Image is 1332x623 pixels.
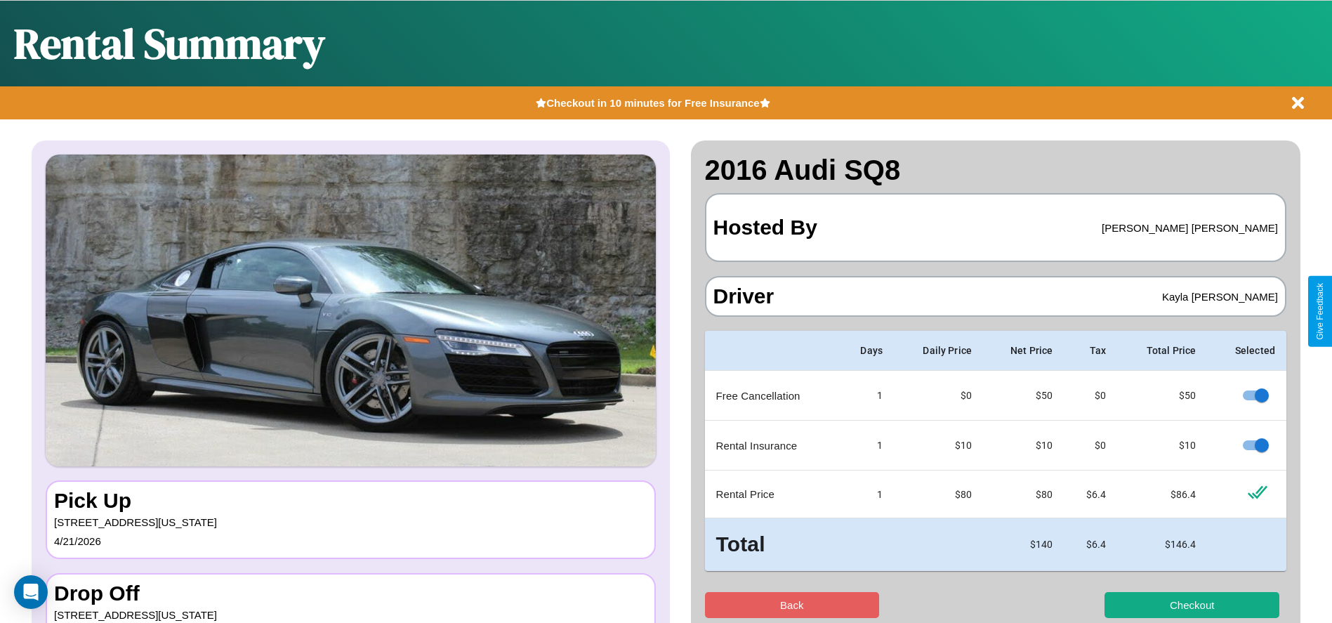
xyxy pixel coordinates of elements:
[716,485,827,504] p: Rental Price
[713,284,774,308] h3: Driver
[1117,371,1207,421] td: $ 50
[983,371,1064,421] td: $ 50
[983,471,1064,518] td: $ 80
[705,155,1287,186] h2: 2016 Audi SQ8
[546,97,759,109] b: Checkout in 10 minutes for Free Insurance
[14,15,325,72] h1: Rental Summary
[705,592,880,618] button: Back
[14,575,48,609] div: Open Intercom Messenger
[54,489,647,513] h3: Pick Up
[1104,592,1279,618] button: Checkout
[1208,331,1287,371] th: Selected
[716,530,827,560] h3: Total
[705,331,1287,571] table: simple table
[983,331,1064,371] th: Net Price
[894,471,983,518] td: $ 80
[1064,518,1118,571] td: $ 6.4
[838,331,894,371] th: Days
[1117,421,1207,471] td: $ 10
[894,371,983,421] td: $0
[54,513,647,532] p: [STREET_ADDRESS][US_STATE]
[1117,518,1207,571] td: $ 146.4
[1064,471,1118,518] td: $ 6.4
[1117,331,1207,371] th: Total Price
[838,471,894,518] td: 1
[983,421,1064,471] td: $ 10
[838,421,894,471] td: 1
[716,436,827,455] p: Rental Insurance
[1064,331,1118,371] th: Tax
[838,371,894,421] td: 1
[983,518,1064,571] td: $ 140
[54,582,647,605] h3: Drop Off
[1064,371,1118,421] td: $0
[894,331,983,371] th: Daily Price
[1117,471,1207,518] td: $ 86.4
[716,386,827,405] p: Free Cancellation
[1315,283,1325,340] div: Give Feedback
[894,421,983,471] td: $10
[1064,421,1118,471] td: $0
[713,202,817,254] h3: Hosted By
[54,532,647,551] p: 4 / 21 / 2026
[1102,218,1278,237] p: [PERSON_NAME] [PERSON_NAME]
[1162,287,1278,306] p: Kayla [PERSON_NAME]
